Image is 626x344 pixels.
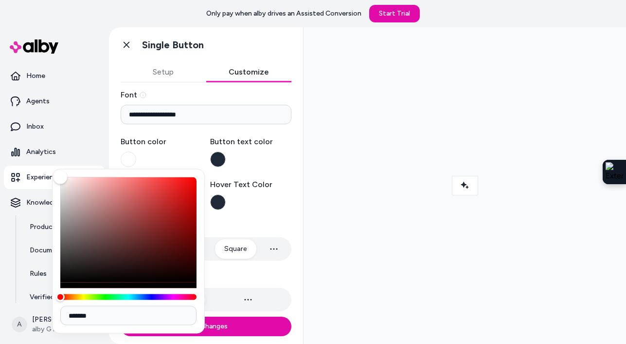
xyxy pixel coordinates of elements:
a: Rules [20,262,105,286]
label: Button width [121,272,291,284]
button: Knowledge [4,191,105,214]
label: Button shape [121,222,291,233]
p: Inbox [26,122,44,132]
button: Hover Text Color [210,194,226,210]
p: [PERSON_NAME] [32,315,76,325]
p: Knowledge [26,198,61,208]
img: alby Logo [10,39,58,54]
a: Experiences [4,166,105,189]
a: Inbox [4,115,105,138]
div: Hue [60,294,197,300]
span: alby GTM internal [32,325,76,334]
span: A [12,317,27,332]
p: Rules [30,269,47,279]
p: Agents [26,96,50,106]
a: Products [20,215,105,239]
a: Home [4,64,105,88]
p: Home [26,71,45,81]
button: Setup [121,62,206,82]
button: Button text color [210,152,226,167]
p: Only pay when alby drives an Assisted Conversion [206,9,361,19]
div: Color [60,177,197,283]
button: Square [215,239,256,259]
p: Products [30,222,59,232]
h1: Single Button [142,39,204,51]
label: Font [121,89,291,101]
p: Analytics [26,147,56,157]
a: Analytics [4,140,105,164]
p: Documents [30,246,67,255]
button: Button color [121,152,136,167]
button: Customize [206,62,292,82]
label: Hover Text Color [210,179,292,191]
a: Agents [4,90,105,113]
a: Start Trial [369,5,420,22]
label: Button text color [210,136,292,148]
p: Experiences [26,172,65,182]
label: Button color [121,136,202,148]
a: Verified Q&As [20,286,105,309]
p: Verified Q&As [30,292,74,302]
a: Documents [20,239,105,262]
img: Extension Icon [606,162,623,182]
button: Save Changes [121,317,291,336]
button: A[PERSON_NAME]alby GTM internal [6,309,84,340]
